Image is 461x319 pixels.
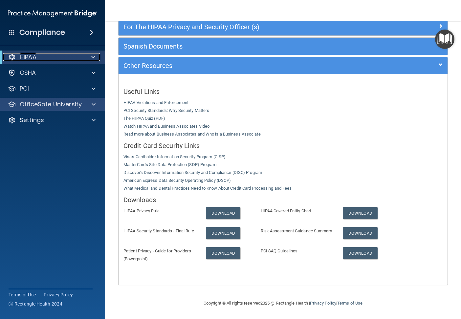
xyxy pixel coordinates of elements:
[123,196,443,203] h5: Downloads
[347,272,453,299] iframe: Drift Widget Chat Controller
[123,41,443,52] a: Spanish Documents
[9,291,36,298] a: Terms of Use
[8,53,95,61] a: HIPAA
[343,207,378,219] a: Download
[261,227,333,235] p: Risk Assessment Guidance Summary
[20,69,36,77] p: OSHA
[123,23,361,31] h5: For The HIPAA Privacy and Security Officer (s)
[123,88,443,95] h5: Useful Links
[123,247,196,263] p: Patient Privacy - Guide for Providers (Powerpoint)
[123,142,443,149] h5: Credit Card Security Links
[123,132,261,137] a: Read more about Business Associates and Who is a Business Associate
[20,100,82,108] p: OfficeSafe University
[206,227,241,239] a: Download
[20,116,44,124] p: Settings
[123,22,443,32] a: For The HIPAA Privacy and Security Officer (s)
[44,291,73,298] a: Privacy Policy
[261,247,333,255] p: PCI SAQ Guidelines
[123,43,361,50] h5: Spanish Documents
[123,116,165,121] a: The HIPAA Quiz (PDF)
[123,170,262,175] a: Discover's Discover Information Security and Compliance (DISC) Program
[123,62,361,69] h5: Other Resources
[435,30,454,49] button: Open Resource Center
[123,60,443,71] a: Other Resources
[123,100,188,105] a: HIPAA Violations and Enforcement
[123,162,216,167] a: MasterCard's Site Data Protection (SDP) Program
[8,100,96,108] a: OfficeSafe University
[337,301,362,306] a: Terms of Use
[123,108,209,113] a: PCI Security Standards: Why Security Matters
[310,301,336,306] a: Privacy Policy
[20,85,29,93] p: PCI
[20,53,36,61] p: HIPAA
[123,186,292,191] a: What Medical and Dental Practices Need to Know About Credit Card Processing and Fees
[123,178,231,183] a: American Express Data Security Operating Policy (DSOP)
[261,207,333,215] p: HIPAA Covered Entity Chart
[123,124,209,129] a: Watch HIPAA and Business Associates Video
[343,227,378,239] a: Download
[8,7,97,20] img: PMB logo
[9,301,62,307] span: Ⓒ Rectangle Health 2024
[206,207,241,219] a: Download
[123,227,196,235] p: HIPAA Security Standards - Final Rule
[8,116,96,124] a: Settings
[123,207,196,215] p: HIPAA Privacy Rule
[163,293,403,314] div: Copyright © All rights reserved 2025 @ Rectangle Health | |
[8,85,96,93] a: PCI
[206,247,241,259] a: Download
[343,247,378,259] a: Download
[19,28,65,37] h4: Compliance
[8,69,96,77] a: OSHA
[123,154,226,159] a: Visa's Cardholder Information Security Program (CISP)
